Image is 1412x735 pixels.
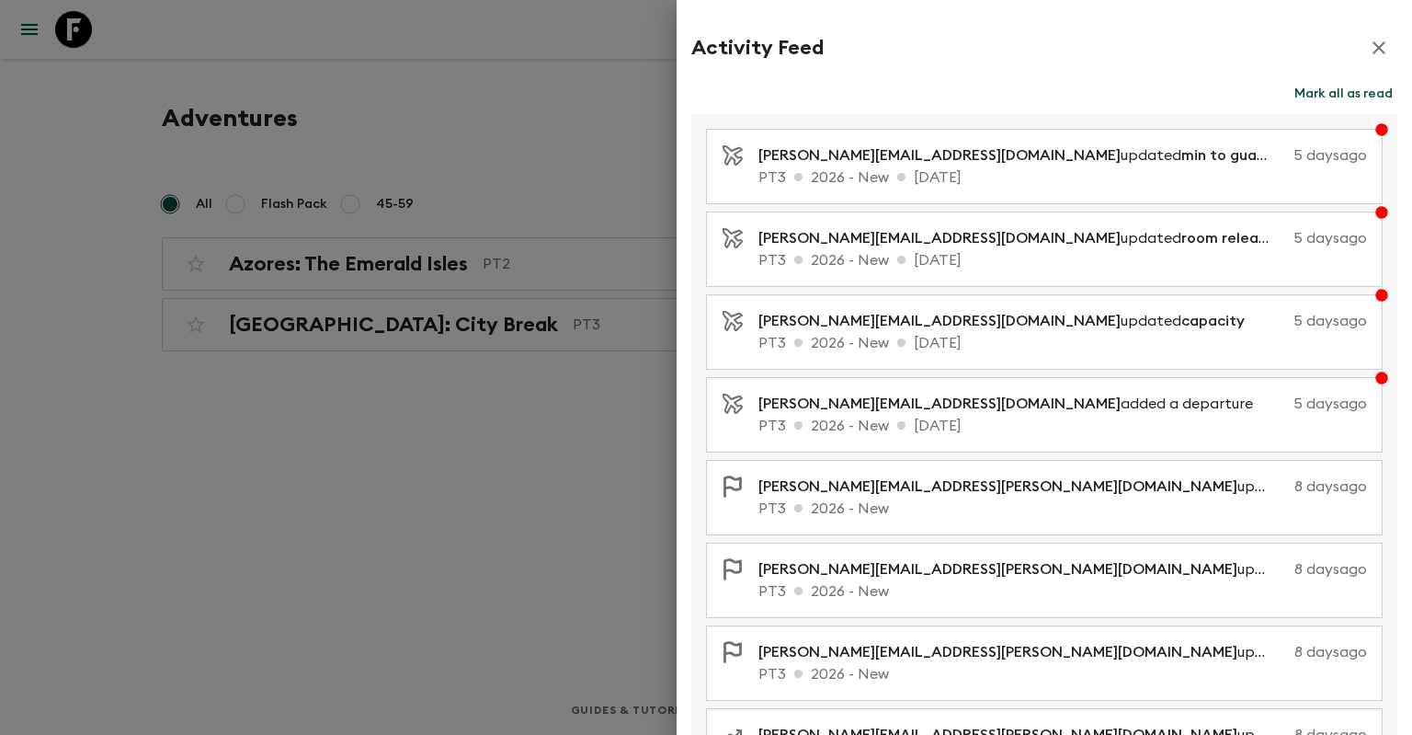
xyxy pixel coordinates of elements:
span: [PERSON_NAME][EMAIL_ADDRESS][PERSON_NAME][DOMAIN_NAME] [758,562,1237,577]
p: PT3 2026 - New [758,663,1367,685]
p: updated activity [758,476,1287,498]
p: 5 days ago [1293,144,1367,167]
p: PT3 2026 - New [758,498,1367,520]
span: room release days [1181,231,1311,246]
p: updated activity [758,558,1287,580]
p: 8 days ago [1294,558,1367,580]
p: added a departure [758,393,1268,415]
p: updated [758,144,1286,167]
span: capacity [1181,314,1245,328]
p: updated [758,310,1259,332]
span: [PERSON_NAME][EMAIL_ADDRESS][PERSON_NAME][DOMAIN_NAME] [758,479,1237,494]
p: 8 days ago [1294,641,1367,663]
p: 8 days ago [1294,476,1367,498]
span: [PERSON_NAME][EMAIL_ADDRESS][DOMAIN_NAME] [758,396,1121,411]
p: PT3 2026 - New [758,580,1367,603]
span: min to guarantee [1181,148,1305,163]
p: PT3 2026 - New [DATE] [758,415,1367,437]
p: updated [758,227,1286,249]
h2: Activity Feed [691,36,824,60]
p: PT3 2026 - New [DATE] [758,249,1367,271]
p: updated activity [758,641,1287,663]
span: [PERSON_NAME][EMAIL_ADDRESS][DOMAIN_NAME] [758,314,1121,328]
button: Mark all as read [1290,81,1397,107]
span: [PERSON_NAME][EMAIL_ADDRESS][DOMAIN_NAME] [758,231,1121,246]
p: PT3 2026 - New [DATE] [758,167,1367,189]
p: 5 days ago [1275,393,1367,415]
span: [PERSON_NAME][EMAIL_ADDRESS][DOMAIN_NAME] [758,148,1121,163]
span: [PERSON_NAME][EMAIL_ADDRESS][PERSON_NAME][DOMAIN_NAME] [758,645,1237,660]
p: 5 days ago [1267,310,1367,332]
p: 5 days ago [1293,227,1367,249]
p: PT3 2026 - New [DATE] [758,332,1367,354]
